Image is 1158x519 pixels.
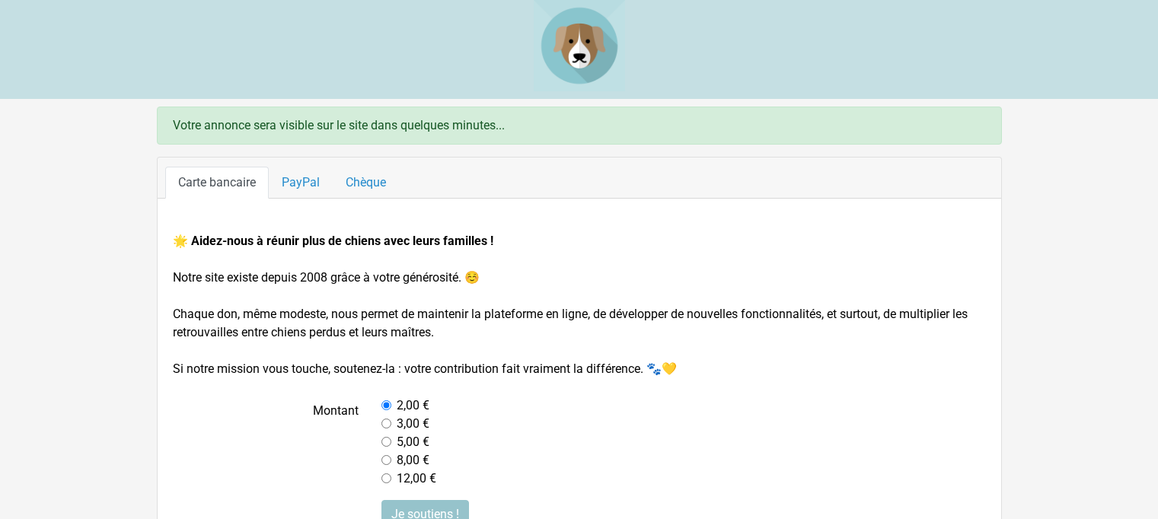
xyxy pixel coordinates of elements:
a: Carte bancaire [165,167,269,199]
label: 8,00 € [397,451,429,470]
label: 5,00 € [397,433,429,451]
label: Montant [161,396,371,488]
label: 12,00 € [397,470,436,488]
a: PayPal [269,167,333,199]
strong: 🌟 Aidez-nous à réunir plus de chiens avec leurs familles ! [173,234,493,248]
a: Chèque [333,167,399,199]
label: 3,00 € [397,415,429,433]
div: Votre annonce sera visible sur le site dans quelques minutes... [157,107,1002,145]
label: 2,00 € [397,396,429,415]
